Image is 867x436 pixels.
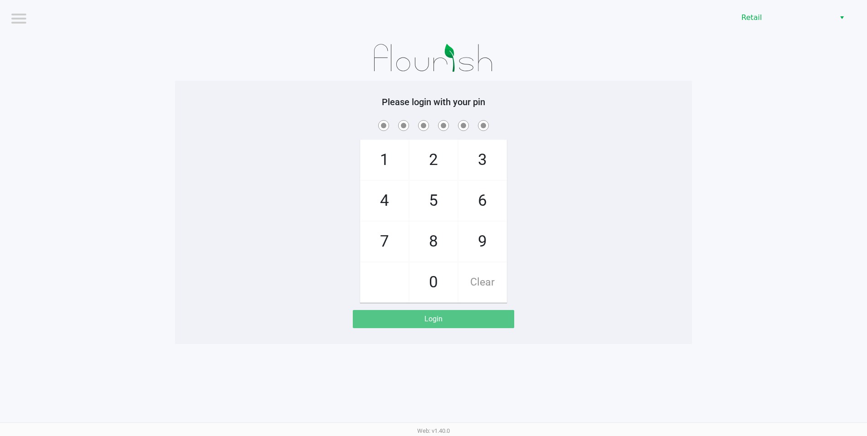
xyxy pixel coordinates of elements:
[409,262,458,302] span: 0
[458,140,507,180] span: 3
[182,97,685,107] h5: Please login with your pin
[360,222,409,262] span: 7
[409,222,458,262] span: 8
[458,262,507,302] span: Clear
[409,140,458,180] span: 2
[409,181,458,221] span: 5
[360,181,409,221] span: 4
[835,10,848,26] button: Select
[360,140,409,180] span: 1
[458,181,507,221] span: 6
[417,427,450,434] span: Web: v1.40.0
[458,222,507,262] span: 9
[741,12,830,23] span: Retail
